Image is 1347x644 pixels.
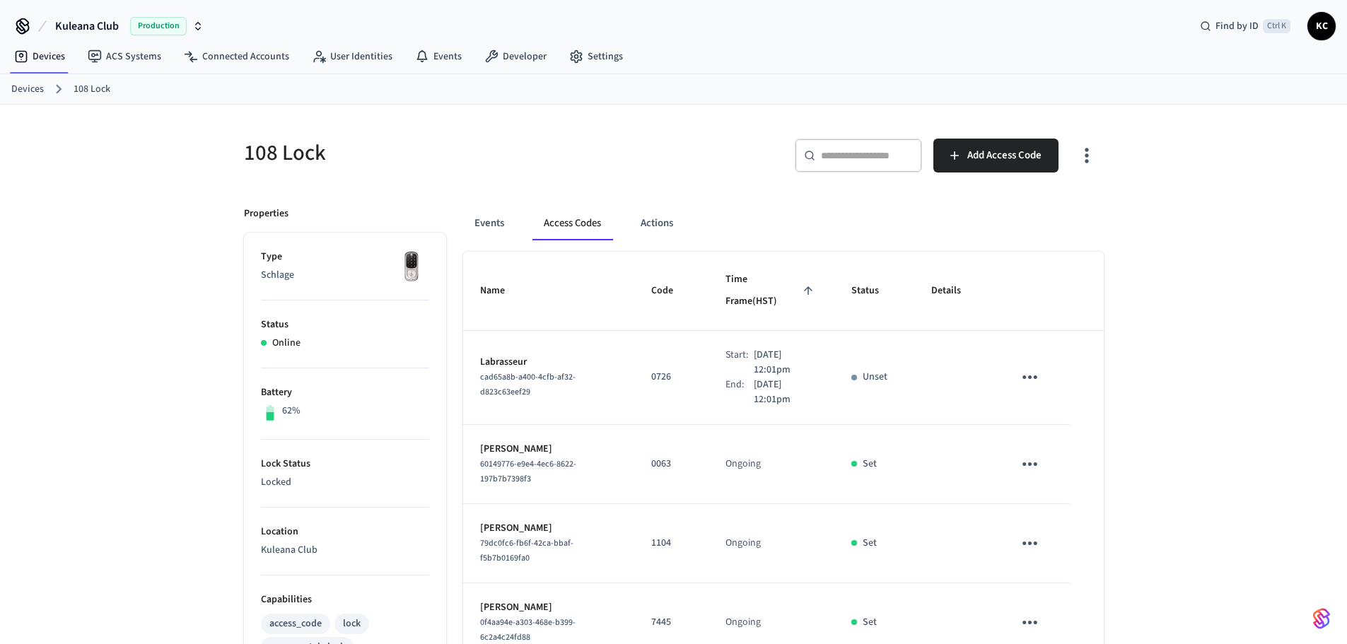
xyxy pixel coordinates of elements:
[480,537,573,564] span: 79dc0fc6-fb6f-42ca-bbaf-f5b7b0169fa0
[343,616,361,631] div: lock
[394,250,429,285] img: Yale Assure Touchscreen Wifi Smart Lock, Satin Nickel, Front
[1189,13,1302,39] div: Find by IDCtrl K
[463,206,1104,240] div: ant example
[863,457,877,472] p: Set
[130,17,187,35] span: Production
[480,600,618,615] p: [PERSON_NAME]
[261,250,429,264] p: Type
[11,82,44,97] a: Devices
[244,206,288,221] p: Properties
[558,44,634,69] a: Settings
[76,44,173,69] a: ACS Systems
[74,82,110,97] a: 108 Lock
[173,44,301,69] a: Connected Accounts
[863,370,887,385] p: Unset
[261,268,429,283] p: Schlage
[725,348,754,377] div: Start:
[863,615,877,630] p: Set
[261,543,429,558] p: Kuleana Club
[725,377,754,407] div: End:
[1215,19,1259,33] span: Find by ID
[473,44,558,69] a: Developer
[480,616,576,643] span: 0f4aa94e-a303-468e-b399-6c2a4c24fd88
[851,280,897,302] span: Status
[261,592,429,607] p: Capabilities
[651,370,692,385] p: 0726
[709,425,834,504] td: Ongoing
[754,348,817,377] p: [DATE] 12:01pm
[272,336,301,351] p: Online
[261,475,429,490] p: Locked
[629,206,684,240] button: Actions
[709,504,834,583] td: Ongoing
[1307,12,1336,40] button: KC
[261,457,429,472] p: Lock Status
[725,269,817,313] span: Time Frame(HST)
[55,18,119,35] span: Kuleana Club
[269,616,322,631] div: access_code
[532,206,612,240] button: Access Codes
[261,525,429,539] p: Location
[651,536,692,551] p: 1104
[931,280,979,302] span: Details
[480,280,523,302] span: Name
[480,442,618,457] p: [PERSON_NAME]
[863,536,877,551] p: Set
[754,377,817,407] p: [DATE] 12:01pm
[480,355,618,370] p: Labrasseur
[301,44,404,69] a: User Identities
[282,404,301,418] p: 62%
[967,146,1042,165] span: Add Access Code
[480,458,576,485] span: 60149776-e9e4-4ec6-8622-197b7b7398f3
[480,371,576,398] span: cad65a8b-a400-4cfb-af32-d823c63eef29
[1263,19,1290,33] span: Ctrl K
[1313,607,1330,630] img: SeamLogoGradient.69752ec5.svg
[933,139,1059,172] button: Add Access Code
[261,317,429,332] p: Status
[261,385,429,400] p: Battery
[651,280,692,302] span: Code
[480,521,618,536] p: [PERSON_NAME]
[651,457,692,472] p: 0063
[404,44,473,69] a: Events
[1309,13,1334,39] span: KC
[651,615,692,630] p: 7445
[3,44,76,69] a: Devices
[244,139,665,168] h5: 108 Lock
[463,206,515,240] button: Events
